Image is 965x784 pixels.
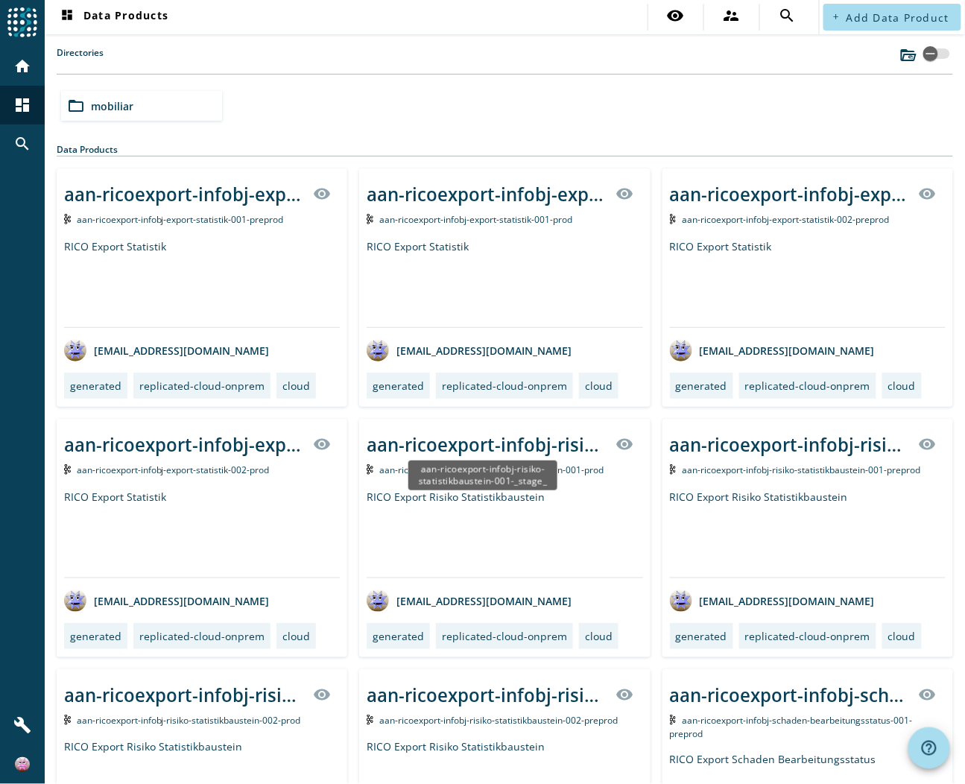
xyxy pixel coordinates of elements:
[442,629,567,643] div: replicated-cloud-onprem
[888,379,916,393] div: cloud
[77,464,270,476] span: Kafka Topic: aan-ricoexport-infobj-export-statistik-002-prod
[670,339,692,361] img: avatar
[15,757,30,772] img: b06b951e3be450806ffcad8d680fbfb5
[13,135,31,153] mat-icon: search
[373,379,424,393] div: generated
[670,589,875,612] div: [EMAIL_ADDRESS][DOMAIN_NAME]
[7,7,37,37] img: spoud-logo.svg
[282,629,310,643] div: cloud
[64,432,304,457] div: aan-ricoexport-infobj-export-statistik-002-_stage_
[58,8,168,26] span: Data Products
[585,379,613,393] div: cloud
[64,239,340,327] div: RICO Export Statistik
[139,379,265,393] div: replicated-cloud-onprem
[139,629,265,643] div: replicated-cloud-onprem
[64,589,269,612] div: [EMAIL_ADDRESS][DOMAIN_NAME]
[670,464,677,475] img: Kafka Topic: aan-ricoexport-infobj-risiko-statistikbaustein-001-preprod
[67,97,85,115] mat-icon: folder_open
[367,239,642,327] div: RICO Export Statistik
[64,182,304,206] div: aan-ricoexport-infobj-export-statistik-001-_stage_
[57,46,104,74] label: Directories
[616,686,634,704] mat-icon: visibility
[616,435,634,453] mat-icon: visibility
[670,339,875,361] div: [EMAIL_ADDRESS][DOMAIN_NAME]
[373,629,424,643] div: generated
[585,629,613,643] div: cloud
[670,715,677,725] img: Kafka Topic: aan-ricoexport-infobj-schaden-bearbeitungsstatus-001-preprod
[57,143,953,157] div: Data Products
[919,686,937,704] mat-icon: visibility
[13,96,31,114] mat-icon: dashboard
[367,339,572,361] div: [EMAIL_ADDRESS][DOMAIN_NAME]
[64,214,71,224] img: Kafka Topic: aan-ricoexport-infobj-export-statistik-001-preprod
[313,686,331,704] mat-icon: visibility
[367,683,607,707] div: aan-ricoexport-infobj-risiko-statistikbaustein-002-_stage_
[282,379,310,393] div: cloud
[667,7,685,25] mat-icon: visibility
[745,379,870,393] div: replicated-cloud-onprem
[13,57,31,75] mat-icon: home
[313,435,331,453] mat-icon: visibility
[64,339,269,361] div: [EMAIL_ADDRESS][DOMAIN_NAME]
[442,379,567,393] div: replicated-cloud-onprem
[70,379,121,393] div: generated
[670,490,946,578] div: RICO Export Risiko Statistikbaustein
[13,717,31,735] mat-icon: build
[367,464,373,475] img: Kafka Topic: aan-ricoexport-infobj-risiko-statistikbaustein-001-prod
[670,214,677,224] img: Kafka Topic: aan-ricoexport-infobj-export-statistik-002-preprod
[888,629,916,643] div: cloud
[367,214,373,224] img: Kafka Topic: aan-ricoexport-infobj-export-statistik-001-prod
[367,490,642,578] div: RICO Export Risiko Statistikbaustein
[64,490,340,578] div: RICO Export Statistik
[77,714,301,727] span: Kafka Topic: aan-ricoexport-infobj-risiko-statistikbaustein-002-prod
[367,715,373,725] img: Kafka Topic: aan-ricoexport-infobj-risiko-statistikbaustein-002-preprod
[670,432,910,457] div: aan-ricoexport-infobj-risiko-statistikbaustein-001-_stage_
[670,683,910,707] div: aan-ricoexport-infobj-schaden-bearbeitungsstatus-001-_stage_
[64,589,86,612] img: avatar
[70,629,121,643] div: generated
[367,589,389,612] img: avatar
[64,464,71,475] img: Kafka Topic: aan-ricoexport-infobj-export-statistik-002-prod
[682,464,920,476] span: Kafka Topic: aan-ricoexport-infobj-risiko-statistikbaustein-001-preprod
[823,4,961,31] button: Add Data Product
[919,435,937,453] mat-icon: visibility
[367,182,607,206] div: aan-ricoexport-infobj-export-statistik-001-_stage_
[847,10,949,25] span: Add Data Product
[77,213,284,226] span: Kafka Topic: aan-ricoexport-infobj-export-statistik-001-preprod
[91,99,133,113] span: mobiliar
[58,8,76,26] mat-icon: dashboard
[367,339,389,361] img: avatar
[676,629,727,643] div: generated
[64,339,86,361] img: avatar
[670,589,692,612] img: avatar
[367,589,572,612] div: [EMAIL_ADDRESS][DOMAIN_NAME]
[723,7,741,25] mat-icon: supervisor_account
[616,185,634,203] mat-icon: visibility
[919,185,937,203] mat-icon: visibility
[779,7,797,25] mat-icon: search
[745,629,870,643] div: replicated-cloud-onprem
[379,464,604,476] span: Kafka Topic: aan-ricoexport-infobj-risiko-statistikbaustein-001-prod
[52,4,174,31] button: Data Products
[920,739,938,757] mat-icon: help_outline
[408,461,557,490] div: aan-ricoexport-infobj-risiko-statistikbaustein-001-_stage_
[379,714,618,727] span: Kafka Topic: aan-ricoexport-infobj-risiko-statistikbaustein-002-preprod
[670,239,946,327] div: RICO Export Statistik
[670,182,910,206] div: aan-ricoexport-infobj-export-statistik-002-_stage_
[682,213,889,226] span: Kafka Topic: aan-ricoexport-infobj-export-statistik-002-preprod
[313,185,331,203] mat-icon: visibility
[670,714,913,741] span: Kafka Topic: aan-ricoexport-infobj-schaden-bearbeitungsstatus-001-preprod
[676,379,727,393] div: generated
[367,432,607,457] div: aan-ricoexport-infobj-risiko-statistikbaustein-001-_stage_
[379,213,572,226] span: Kafka Topic: aan-ricoexport-infobj-export-statistik-001-prod
[64,683,304,707] div: aan-ricoexport-infobj-risiko-statistikbaustein-002-_stage_
[64,715,71,725] img: Kafka Topic: aan-ricoexport-infobj-risiko-statistikbaustein-002-prod
[832,13,841,21] mat-icon: add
